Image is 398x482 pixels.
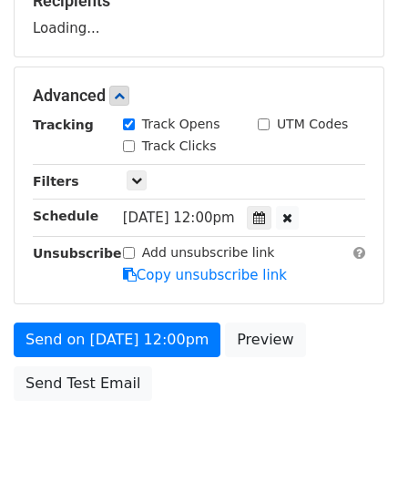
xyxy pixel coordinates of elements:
[14,323,220,357] a: Send on [DATE] 12:00pm
[307,395,398,482] iframe: Chat Widget
[33,209,98,223] strong: Schedule
[277,115,348,134] label: UTM Codes
[33,118,94,132] strong: Tracking
[33,246,122,261] strong: Unsubscribe
[142,243,275,262] label: Add unsubscribe link
[142,137,217,156] label: Track Clicks
[14,366,152,401] a: Send Test Email
[123,210,235,226] span: [DATE] 12:00pm
[33,174,79,189] strong: Filters
[225,323,305,357] a: Preview
[33,86,365,106] h5: Advanced
[123,267,287,283] a: Copy unsubscribe link
[142,115,220,134] label: Track Opens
